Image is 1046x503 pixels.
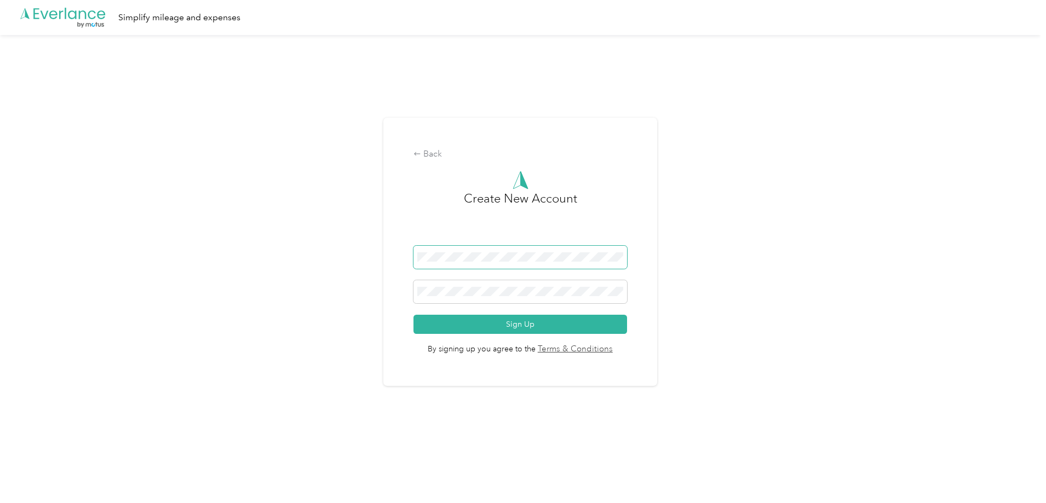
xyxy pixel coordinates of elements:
span: By signing up you agree to the [413,334,627,356]
div: Back [413,148,627,161]
a: Terms & Conditions [536,343,613,356]
button: Sign Up [413,315,627,334]
h3: Create New Account [464,189,577,246]
div: Simplify mileage and expenses [118,11,240,25]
